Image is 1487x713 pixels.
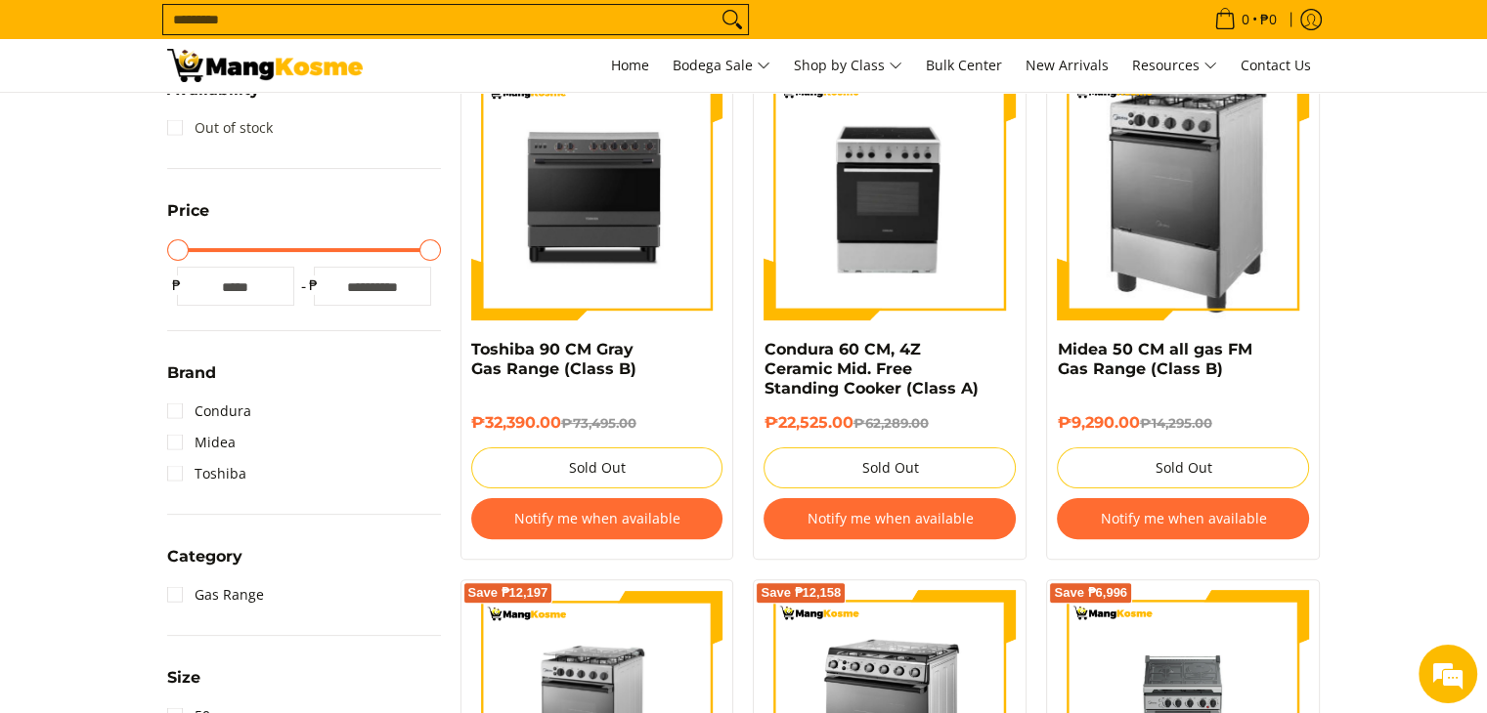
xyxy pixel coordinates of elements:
[1086,68,1281,320] img: midea-50cm-4-burner-gas-range-silver-left-side-view-mang-kosme
[1057,340,1251,378] a: Midea 50 CM all gas FM Gas Range (Class B)
[1057,498,1309,539] button: Notify me when available
[167,670,200,700] summary: Open
[471,340,636,378] a: Toshiba 90 CM Gray Gas Range (Class B)
[167,203,209,233] summary: Open
[1054,587,1127,599] span: Save ₱6,996
[853,415,928,431] del: ₱62,289.00
[673,54,770,78] span: Bodega Sale
[784,39,912,92] a: Shop by Class
[167,365,216,381] span: Brand
[10,492,372,561] textarea: Type your message and hit 'Enter'
[1241,56,1311,74] span: Contact Us
[764,340,978,398] a: Condura 60 CM, 4Z Ceramic Mid. Free Standing Cooker (Class A)
[1139,415,1211,431] del: ₱14,295.00
[926,56,1002,74] span: Bulk Center
[717,5,748,34] button: Search
[764,413,1016,433] h6: ₱22,525.00
[167,549,242,565] span: Category
[764,447,1016,488] button: Sold Out
[1026,56,1109,74] span: New Arrivals
[167,458,246,489] a: Toshiba
[1016,39,1118,92] a: New Arrivals
[764,498,1016,539] button: Notify me when available
[1231,39,1321,92] a: Contact Us
[102,109,328,135] div: Chat with us now
[611,56,649,74] span: Home
[471,69,723,319] img: toshiba-90-cm-5-burner-gas-range-gray-full-view-mang-kosme
[167,82,260,112] summary: Open
[167,670,200,686] span: Size
[1122,39,1227,92] a: Resources
[1257,13,1280,26] span: ₱0
[167,396,251,427] a: Condura
[1208,9,1283,30] span: •
[471,498,723,539] button: Notify me when available
[663,39,780,92] a: Bodega Sale
[468,587,548,599] span: Save ₱12,197
[471,413,723,433] h6: ₱32,390.00
[167,427,236,458] a: Midea
[167,203,209,219] span: Price
[167,365,216,396] summary: Open
[471,447,723,488] button: Sold Out
[764,68,1016,320] img: Condura 60 CM, 4Z Ceramic Mid. Free Standing Cooker (Class A)
[1132,54,1217,78] span: Resources
[1057,413,1309,433] h6: ₱9,290.00
[167,579,264,610] a: Gas Range
[382,39,1321,92] nav: Main Menu
[1239,13,1252,26] span: 0
[321,10,368,57] div: Minimize live chat window
[304,275,324,295] span: ₱
[113,226,270,423] span: We're online!
[167,82,260,98] span: Availability
[167,275,187,295] span: ₱
[761,587,841,599] span: Save ₱12,158
[167,112,273,144] a: Out of stock
[916,39,1012,92] a: Bulk Center
[167,49,363,82] img: Gas Cookers &amp; Rangehood l Mang Kosme: Home Appliances Warehouse Sale
[601,39,659,92] a: Home
[561,415,636,431] del: ₱73,495.00
[794,54,902,78] span: Shop by Class
[167,549,242,579] summary: Open
[1057,447,1309,488] button: Sold Out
